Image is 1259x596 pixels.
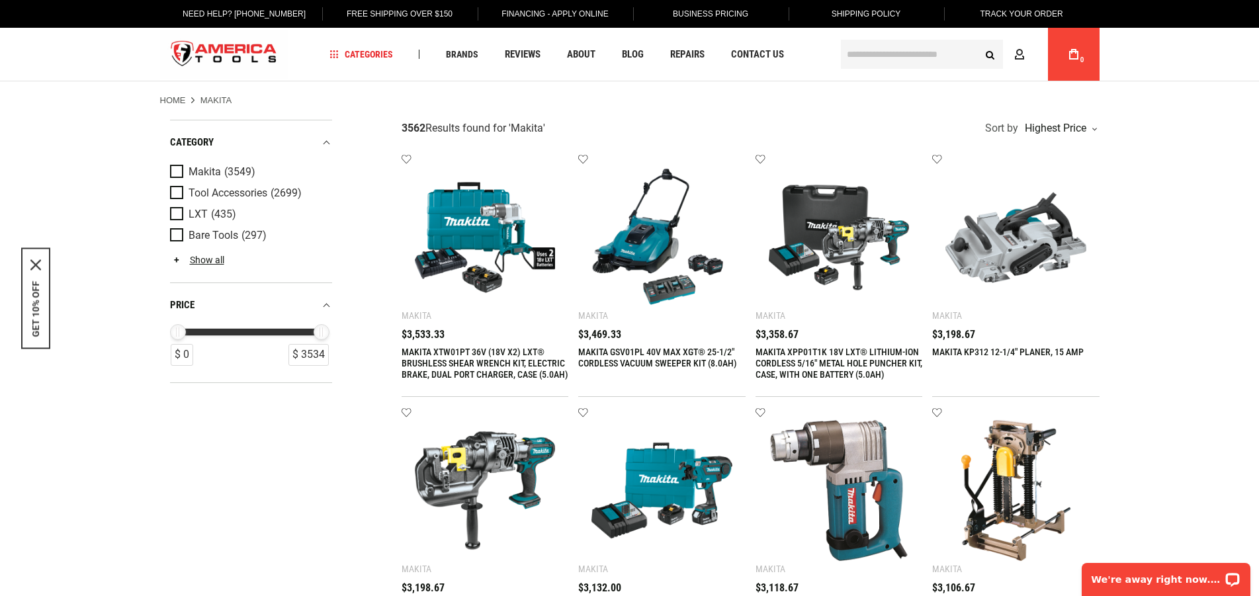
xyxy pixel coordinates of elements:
span: Contact Us [731,50,784,60]
span: $3,469.33 [578,329,621,340]
a: Repairs [664,46,711,64]
img: MAKITA XRT01TK 18V LXT® LITHIUM-ION BRUSHLESS CORDLESS REBAR TYING TOOL KIT, CASE (5.0AH) [591,420,732,561]
span: Repairs [670,50,705,60]
a: Contact Us [725,46,790,64]
div: $ 3534 [288,344,329,366]
span: $3,118.67 [756,583,799,593]
div: Makita [402,310,431,321]
span: About [567,50,595,60]
strong: Makita [200,95,232,105]
a: Home [160,95,186,106]
span: (297) [241,230,267,241]
span: (2699) [271,188,302,199]
div: price [170,296,332,314]
span: Shipping Policy [832,9,901,19]
a: About [561,46,601,64]
a: Tool Accessories (2699) [170,186,329,200]
a: LXT (435) [170,207,329,222]
span: $3,358.67 [756,329,799,340]
img: MAKITA KP312 12-1/4 [945,167,1086,308]
a: Blog [616,46,650,64]
span: Makita [189,166,221,178]
div: Makita [756,564,785,574]
button: Search [978,42,1003,67]
span: $3,106.67 [932,583,975,593]
span: Makita [511,122,543,134]
img: MAKITA XPP01T1K 18V LXT® LITHIUM-ION CORDLESS 5/16 [769,167,910,308]
img: MAKITA 6922NB 3/4 [769,420,910,561]
div: Makita [932,564,962,574]
a: MAKITA GSV01PL 40V MAX XGT® 25‑1/2" CORDLESS VACUUM SWEEPER KIT (8.0AH) [578,347,737,368]
img: MAKITA 7104L CHAIN MORTISER [945,420,1086,561]
a: MAKITA KP312 12-1/4" PLANER, 15 AMP [932,347,1084,357]
a: Bare Tools (297) [170,228,329,243]
span: $3,198.67 [402,583,445,593]
iframe: LiveChat chat widget [1073,554,1259,596]
div: Makita [756,310,785,321]
span: $3,533.33 [402,329,445,340]
img: MAKITA GSV01PL 40V MAX XGT® 25‑1/2 [591,167,732,308]
span: Bare Tools [189,230,238,241]
div: Highest price [1021,123,1096,134]
div: Results found for ' ' [402,122,545,136]
a: MAKITA XTW01PT 36V (18V X2) LXT® BRUSHLESS SHEAR WRENCH KIT, ELECTRIC BRAKE, DUAL PORT CHARGER, C... [402,347,568,380]
a: Show all [170,255,224,265]
div: Makita [578,564,608,574]
button: Close [30,259,41,270]
button: GET 10% OFF [30,280,41,337]
img: MAKITA XTW01PT 36V (18V X2) LXT® BRUSHLESS SHEAR WRENCH KIT, ELECTRIC BRAKE, DUAL PORT CHARGER, C... [415,167,556,308]
strong: 3562 [402,122,425,134]
span: (435) [211,209,236,220]
a: store logo [160,30,288,79]
span: $3,198.67 [932,329,975,340]
svg: close icon [30,259,41,270]
span: 0 [1080,56,1084,64]
span: Brands [446,50,478,59]
a: MAKITA XPP01T1K 18V LXT® LITHIUM-ION CORDLESS 5/16" METAL HOLE PUNCHER KIT, CASE, WITH ONE BATTER... [756,347,922,380]
span: Blog [622,50,644,60]
img: America Tools [160,30,288,79]
div: Product Filters [170,120,332,383]
span: Tool Accessories [189,187,267,199]
img: MAKITA XPP01ZK 18V LXT® LITHIUM-ION CORDLESS 5/16 [415,420,556,561]
div: Makita [578,310,608,321]
span: Reviews [505,50,541,60]
span: Sort by [985,123,1018,134]
div: Makita [402,564,431,574]
div: $ 0 [171,344,193,366]
a: Brands [440,46,484,64]
a: 0 [1061,28,1086,81]
a: Reviews [499,46,546,64]
a: Categories [324,46,399,64]
a: Makita (3549) [170,165,329,179]
span: Categories [329,50,393,59]
div: Makita [932,310,962,321]
span: $3,132.00 [578,583,621,593]
div: category [170,134,332,151]
span: LXT [189,208,208,220]
span: (3549) [224,167,255,178]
